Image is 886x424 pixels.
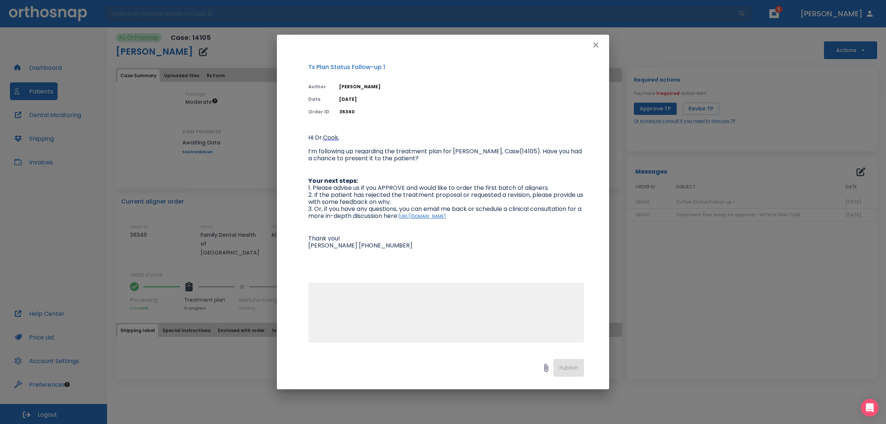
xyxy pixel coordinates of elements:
a: [URL][DOMAIN_NAME] [398,213,446,219]
span: 1. Please advise us if you APPROVE and would like to order the first batch of aligners. [308,184,549,192]
p: Order ID [308,109,330,115]
p: [DATE] [339,96,584,103]
div: Open Intercom Messenger [861,399,879,417]
strong: Your next steps: [308,177,358,185]
span: [PERSON_NAME] [PHONE_NUMBER] [308,241,412,250]
span: Thank you! [308,234,340,243]
a: Cook [323,135,338,141]
span: 3. Or, if you have any questions, you can email me back or schedule a clinical consultation for a... [308,205,583,220]
span: , [338,133,339,142]
span: Cook [323,133,338,142]
span: Hi Dr. [308,133,323,142]
p: Date [308,96,330,103]
p: 36340 [339,109,584,115]
span: 2. If the patient has rejected the treatment proposal or requested a revision, please provide us ... [308,191,585,206]
p: Author [308,83,330,90]
p: Tx Plan Status Follow-up 1 [308,63,584,72]
p: [PERSON_NAME] [339,83,584,90]
span: I’m following up regarding the treatment plan for [PERSON_NAME], Case(14105). Have you had a chan... [308,147,583,163]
